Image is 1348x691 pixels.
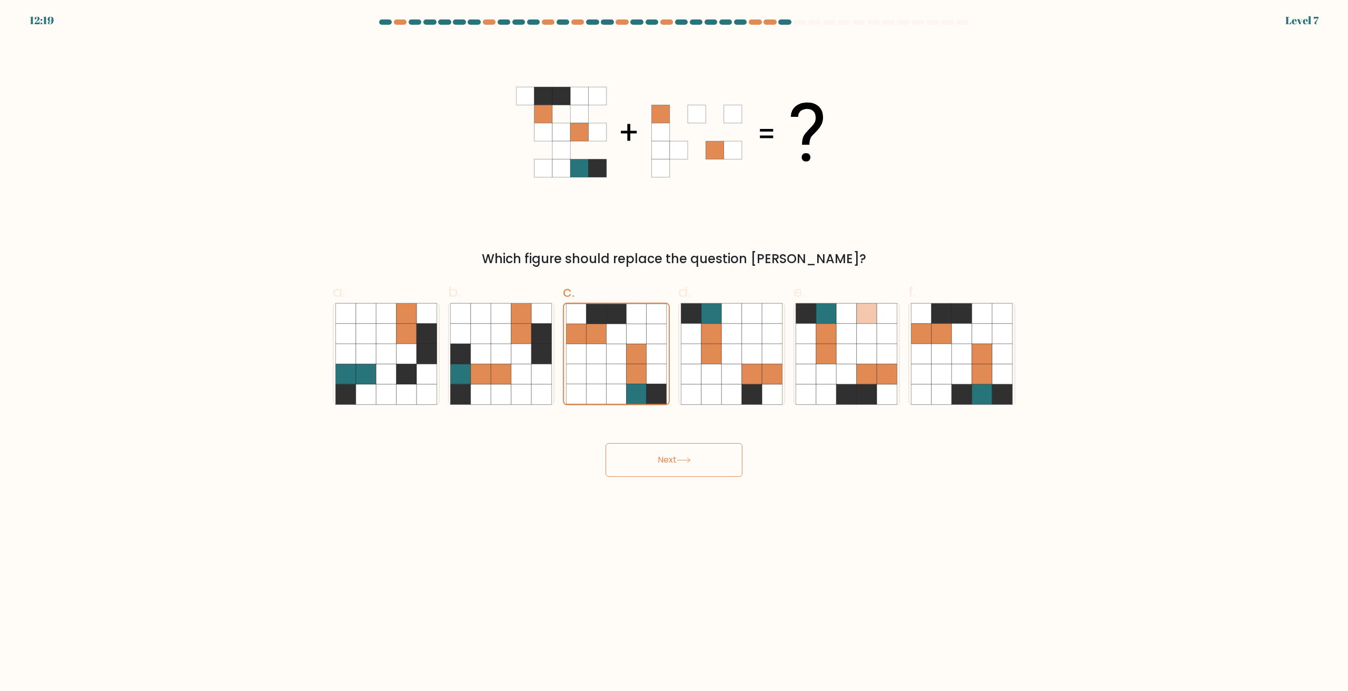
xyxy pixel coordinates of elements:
[1285,13,1319,28] div: Level 7
[908,282,916,302] span: f.
[29,13,54,28] div: 12:19
[448,282,461,302] span: b.
[794,282,805,302] span: e.
[606,443,742,477] button: Next
[333,282,345,302] span: a.
[678,282,691,302] span: d.
[563,282,574,302] span: c.
[339,249,1009,268] div: Which figure should replace the question [PERSON_NAME]?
